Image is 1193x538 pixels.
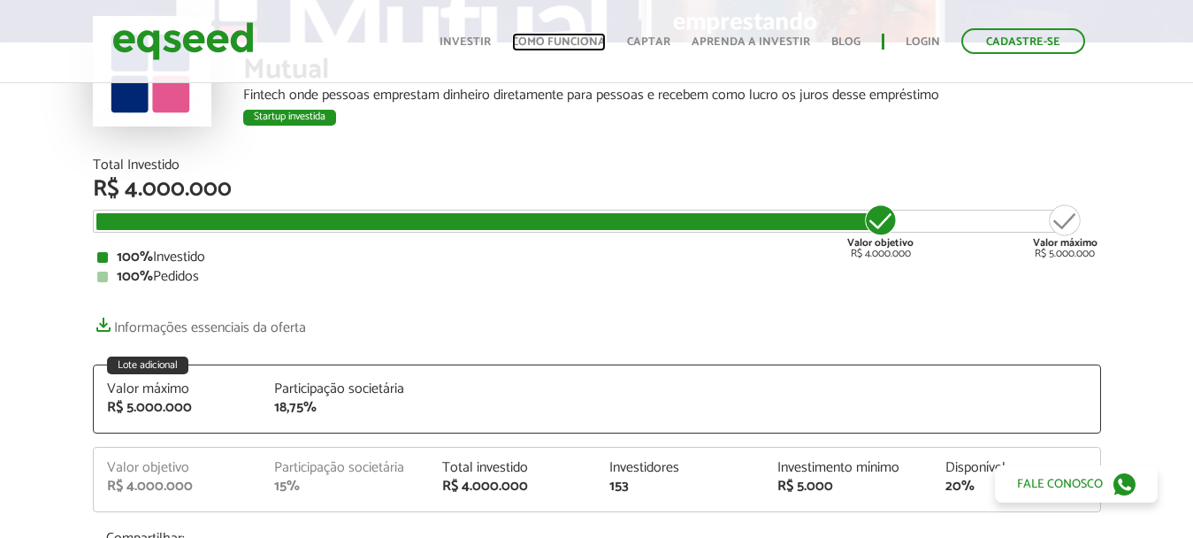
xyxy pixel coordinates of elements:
[609,480,751,494] div: 153
[609,461,751,475] div: Investidores
[243,110,336,126] div: Startup investida
[274,480,416,494] div: 15%
[512,36,606,48] a: Como funciona
[117,245,153,269] strong: 100%
[93,178,1101,201] div: R$ 4.000.000
[831,36,860,48] a: Blog
[112,18,254,65] img: EqSeed
[995,465,1158,503] a: Fale conosco
[107,480,249,494] div: R$ 4.000.000
[107,382,249,396] div: Valor máximo
[906,36,940,48] a: Login
[442,480,584,494] div: R$ 4.000.000
[107,357,188,374] div: Lote adicional
[777,461,919,475] div: Investimento mínimo
[93,158,1101,173] div: Total Investido
[627,36,670,48] a: Captar
[274,382,416,396] div: Participação societária
[777,480,919,494] div: R$ 5.000
[274,461,416,475] div: Participação societária
[440,36,491,48] a: Investir
[945,480,1087,494] div: 20%
[117,265,153,288] strong: 100%
[93,311,306,335] a: Informações essenciais da oferta
[961,28,1085,54] a: Cadastre-se
[274,401,416,415] div: 18,75%
[1033,203,1097,259] div: R$ 5.000.000
[107,401,249,415] div: R$ 5.000.000
[442,461,584,475] div: Total investido
[97,270,1097,284] div: Pedidos
[692,36,810,48] a: Aprenda a investir
[945,461,1087,475] div: Disponível
[847,234,914,251] strong: Valor objetivo
[243,88,1101,103] div: Fintech onde pessoas emprestam dinheiro diretamente para pessoas e recebem como lucro os juros de...
[97,250,1097,265] div: Investido
[847,203,914,259] div: R$ 4.000.000
[1033,234,1097,251] strong: Valor máximo
[107,461,249,475] div: Valor objetivo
